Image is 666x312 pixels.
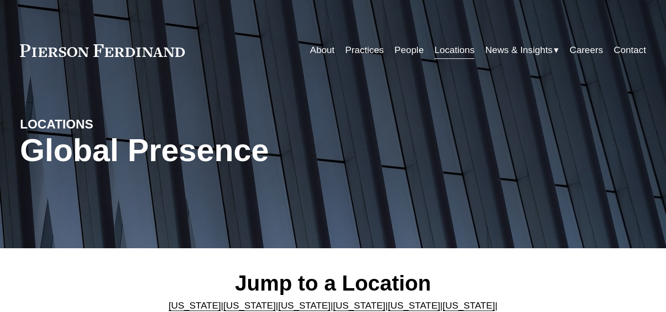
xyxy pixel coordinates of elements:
[310,41,334,60] a: About
[333,300,385,311] a: [US_STATE]
[388,300,440,311] a: [US_STATE]
[485,42,552,59] span: News & Insights
[20,132,437,169] h1: Global Presence
[569,41,603,60] a: Careers
[223,300,275,311] a: [US_STATE]
[614,41,646,60] a: Contact
[169,300,221,311] a: [US_STATE]
[150,270,515,296] h2: Jump to a Location
[20,116,176,132] h4: LOCATIONS
[443,300,495,311] a: [US_STATE]
[434,41,474,60] a: Locations
[345,41,384,60] a: Practices
[278,300,331,311] a: [US_STATE]
[485,41,559,60] a: folder dropdown
[394,41,424,60] a: People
